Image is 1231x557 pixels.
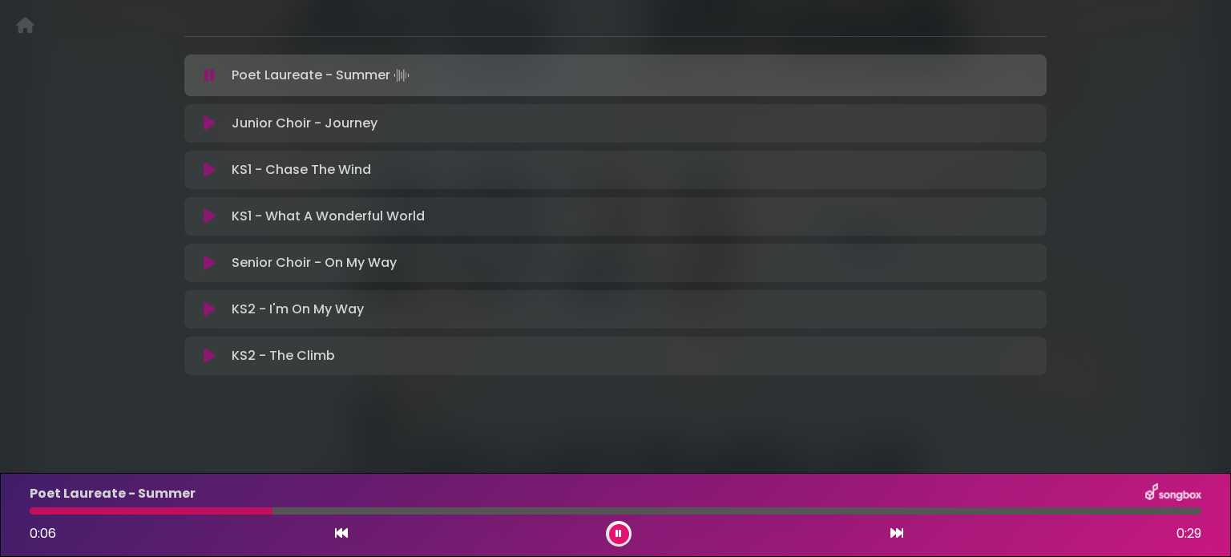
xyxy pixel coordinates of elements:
[232,64,413,87] p: Poet Laureate - Summer
[232,300,364,319] p: KS2 - I'm On My Way
[232,253,397,272] p: Senior Choir - On My Way
[232,160,371,180] p: KS1 - Chase The Wind
[232,114,377,133] p: Junior Choir - Journey
[232,346,335,365] p: KS2 - The Climb
[232,207,425,226] p: KS1 - What A Wonderful World
[390,64,413,87] img: waveform4.gif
